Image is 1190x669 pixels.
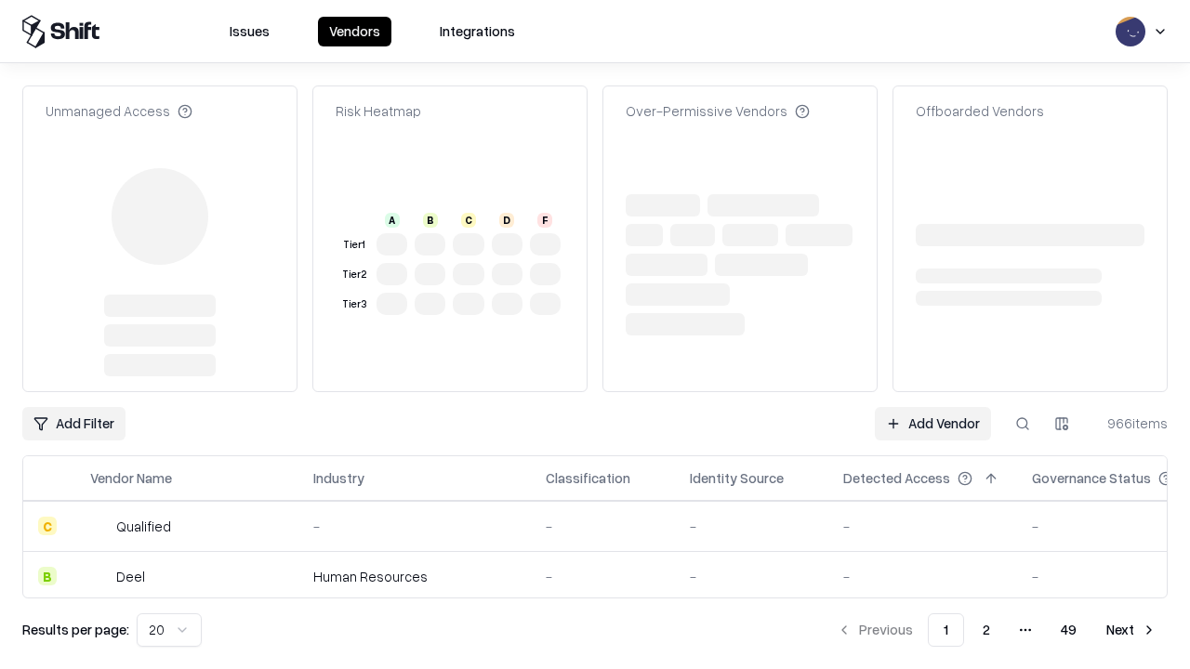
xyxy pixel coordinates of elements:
div: Risk Heatmap [336,101,421,121]
div: - [546,567,660,586]
button: Vendors [318,17,391,46]
button: 1 [928,613,964,647]
button: 49 [1046,613,1091,647]
div: C [38,517,57,535]
div: F [537,213,552,228]
div: - [843,567,1002,586]
div: 966 items [1093,413,1168,433]
div: - [313,517,516,536]
div: Tier 2 [339,267,369,282]
div: Offboarded Vendors [916,101,1044,121]
div: B [38,567,57,585]
button: Next [1095,613,1168,647]
button: 2 [968,613,1005,647]
div: Qualified [116,517,171,536]
button: Issues [218,17,281,46]
div: Detected Access [843,468,950,488]
a: Add Vendor [875,407,991,440]
button: Add Filter [22,407,126,440]
div: - [690,517,813,536]
img: Deel [90,567,109,585]
div: Unmanaged Access [46,101,192,121]
div: Deel [116,567,145,586]
button: Integrations [429,17,526,46]
nav: pagination [826,613,1168,647]
div: C [461,213,476,228]
div: Over-Permissive Vendors [626,101,810,121]
div: Classification [546,468,630,488]
div: Governance Status [1032,468,1151,488]
div: - [690,567,813,586]
div: Tier 3 [339,296,369,312]
div: D [499,213,514,228]
div: - [546,517,660,536]
div: Identity Source [690,468,784,488]
div: B [423,213,438,228]
p: Results per page: [22,620,129,639]
img: Qualified [90,517,109,535]
div: Vendor Name [90,468,172,488]
div: Tier 1 [339,237,369,253]
div: Human Resources [313,567,516,586]
div: - [843,517,1002,536]
div: Industry [313,468,364,488]
div: A [385,213,400,228]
